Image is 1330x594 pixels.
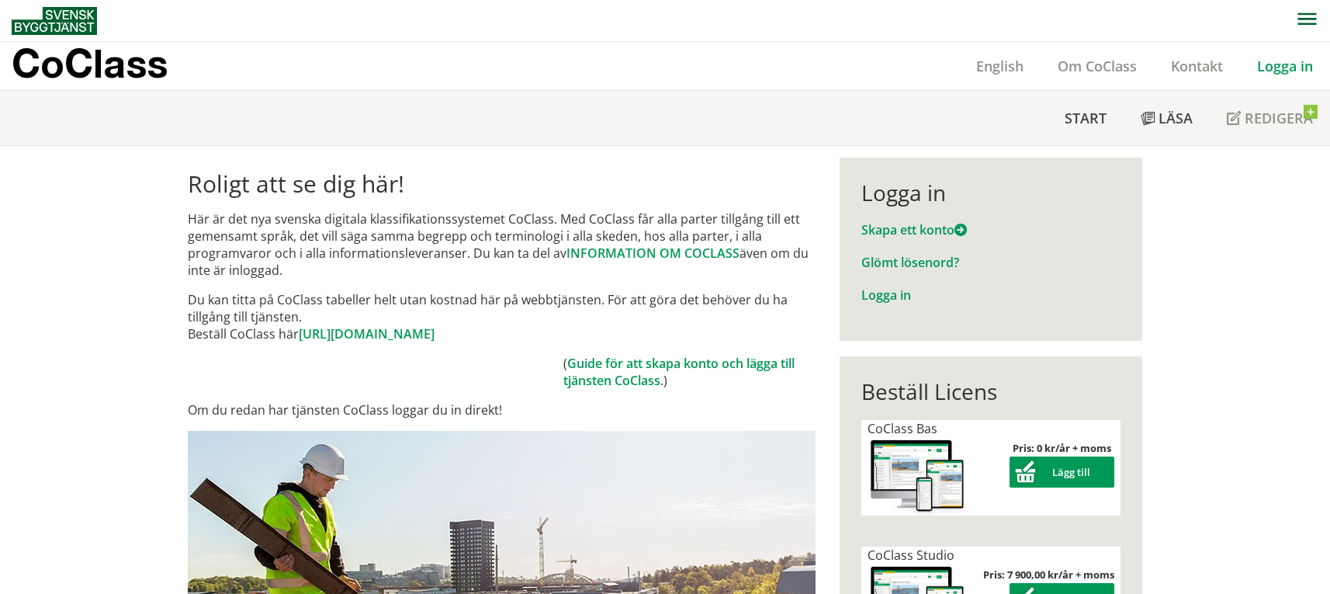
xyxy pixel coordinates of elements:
[563,355,795,389] a: Guide för att skapa konto och lägga till tjänsten CoClass
[861,378,1120,405] div: Beställ Licens
[868,437,967,516] img: coclass-license.jpg
[1159,109,1193,127] span: Läsa
[1010,457,1114,488] button: Lägg till
[959,57,1041,75] a: English
[861,221,967,238] a: Skapa ett konto
[299,325,435,342] a: [URL][DOMAIN_NAME]
[861,254,959,271] a: Glömt lösenord?
[1048,91,1124,145] a: Start
[12,42,201,90] a: CoClass
[188,210,816,279] p: Här är det nya svenska digitala klassifikationssystemet CoClass. Med CoClass får alla parter till...
[1065,109,1107,127] span: Start
[1240,57,1330,75] a: Logga in
[563,355,816,389] td: ( .)
[868,420,937,437] span: CoClass Bas
[861,179,1120,206] div: Logga in
[188,170,816,198] h1: Roligt att se dig här!
[188,291,816,342] p: Du kan titta på CoClass tabeller helt utan kostnad här på webbtjänsten. För att göra det behöver ...
[1041,57,1154,75] a: Om CoClass
[861,287,911,304] a: Logga in
[1013,441,1111,455] strong: Pris: 0 kr/år + moms
[1010,465,1114,479] a: Lägg till
[868,547,954,564] span: CoClass Studio
[1154,57,1240,75] a: Kontakt
[12,54,168,72] p: CoClass
[1124,91,1210,145] a: Läsa
[188,401,816,419] p: Om du redan har tjänsten CoClass loggar du in direkt!
[983,568,1114,582] strong: Pris: 7 900,00 kr/år + moms
[566,245,739,262] a: INFORMATION OM COCLASS
[12,7,97,35] img: Svensk Byggtjänst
